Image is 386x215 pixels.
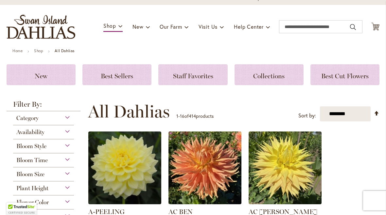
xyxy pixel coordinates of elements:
span: Staff Favorites [173,72,213,80]
span: Bloom Style [16,143,46,150]
img: A-Peeling [88,131,161,204]
span: Shop [103,22,116,29]
span: Availability [16,129,44,136]
span: Plant Height [16,185,48,192]
label: Sort by: [298,110,316,122]
span: 1 [176,113,178,119]
span: Our Farm [160,23,182,30]
span: New [132,23,143,30]
a: Home [12,48,23,53]
span: New [35,72,47,80]
img: AC BEN [168,131,241,204]
span: Best Cut Flowers [321,72,369,80]
strong: All Dahlias [55,48,75,53]
iframe: Launch Accessibility Center [5,192,23,210]
a: AC BEN [168,199,241,206]
a: A-Peeling [88,199,161,206]
span: Best Sellers [101,72,133,80]
a: store logo [7,15,75,39]
span: Category [16,115,39,122]
a: Staff Favorites [158,64,227,85]
span: Bloom Time [16,157,48,164]
span: Flower Color [16,199,49,206]
img: AC Jeri [249,131,322,204]
span: Visit Us [199,23,218,30]
p: - of products [176,111,214,121]
span: Collections [253,72,285,80]
a: Best Cut Flowers [310,64,379,85]
a: Collections [235,64,304,85]
span: Bloom Size [16,171,44,178]
span: 414 [189,113,196,119]
a: Shop [34,48,43,53]
a: New [7,64,76,85]
a: AC Jeri [249,199,322,206]
span: All Dahlias [88,102,170,121]
strong: Filter By: [7,101,80,111]
span: 16 [180,113,184,119]
a: Best Sellers [82,64,151,85]
span: Help Center [234,23,264,30]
